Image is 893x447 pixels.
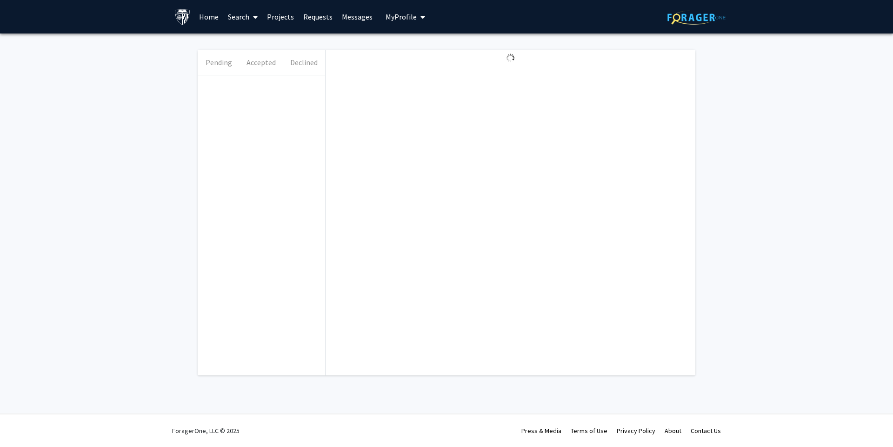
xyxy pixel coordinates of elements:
img: Loading [502,50,519,66]
a: Requests [299,0,337,33]
button: Pending [198,50,240,75]
a: About [665,427,681,435]
iframe: Chat [7,405,40,440]
a: Privacy Policy [617,427,655,435]
img: Johns Hopkins University Logo [174,9,191,25]
a: Press & Media [521,427,561,435]
a: Home [194,0,223,33]
a: Contact Us [691,427,721,435]
a: Projects [262,0,299,33]
button: Accepted [240,50,282,75]
a: Search [223,0,262,33]
img: ForagerOne Logo [667,10,726,25]
button: Declined [283,50,325,75]
span: My Profile [386,12,417,21]
a: Messages [337,0,377,33]
div: ForagerOne, LLC © 2025 [172,414,240,447]
a: Terms of Use [571,427,607,435]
